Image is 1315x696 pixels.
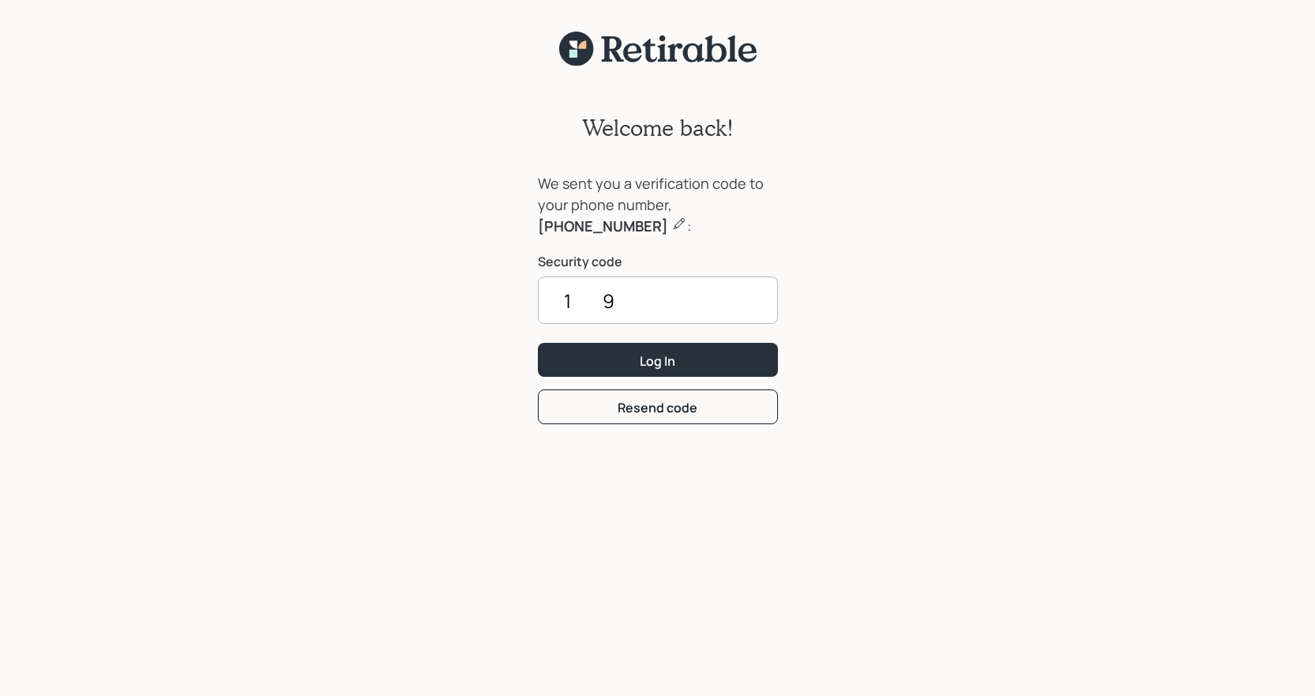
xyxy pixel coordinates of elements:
button: Log In [538,343,778,377]
div: Resend code [618,399,697,416]
label: Security code [538,253,778,270]
div: We sent you a verification code to your phone number, : [538,173,778,237]
button: Resend code [538,389,778,423]
div: Log In [640,352,675,370]
h2: Welcome back! [582,115,734,141]
b: [PHONE_NUMBER] [538,216,668,235]
input: •••• [538,277,778,324]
